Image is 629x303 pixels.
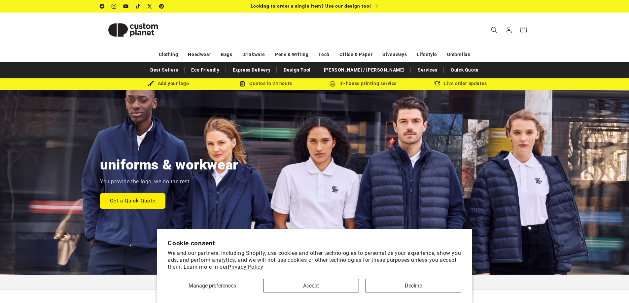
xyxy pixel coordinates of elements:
[321,64,408,76] a: [PERSON_NAME] / [PERSON_NAME]
[159,49,178,60] a: Clothing
[339,49,372,60] a: Office & Paper
[168,239,461,247] h2: Cookie consent
[434,81,440,87] img: Order updates
[100,193,165,208] a: Get a Quick Quote
[366,279,461,292] button: Decline
[97,13,168,47] a: Custom Planet
[188,49,211,60] a: Headwear
[280,64,314,76] a: Design Tool
[228,264,263,270] a: Privacy Policy
[318,49,329,60] a: Tech
[100,15,166,45] img: Custom Planet
[251,3,371,9] span: Looking to order a single item? Use our design tool
[330,81,335,87] img: In-house printing
[487,23,502,37] summary: Search
[100,156,238,174] h2: uniforms & workwear
[382,49,407,60] a: Giveaways
[168,279,257,292] button: Manage preferences
[239,81,245,87] img: Order Updates Icon
[275,49,308,60] a: Pens & Writing
[188,64,223,76] a: Eco Friendly
[100,177,191,187] p: You provide the logo, we do the rest.
[414,64,441,76] a: Services
[417,49,437,60] a: Lifestyle
[315,79,412,88] div: In-house printing service
[242,49,265,60] a: Drinkware
[412,79,509,88] div: Live order updates
[229,64,274,76] a: Express Delivery
[148,81,154,87] img: Brush Icon
[263,279,359,292] button: Accept
[217,79,315,88] div: Quotes in 24 hours
[168,250,461,270] p: We and our partners, including Shopify, use cookies and other technologies to personalize your ex...
[447,49,470,60] a: Umbrellas
[447,64,482,76] a: Quick Quote
[189,283,236,289] span: Manage preferences
[120,79,217,88] div: Add your logo
[147,64,181,76] a: Best Sellers
[221,49,232,60] a: Bags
